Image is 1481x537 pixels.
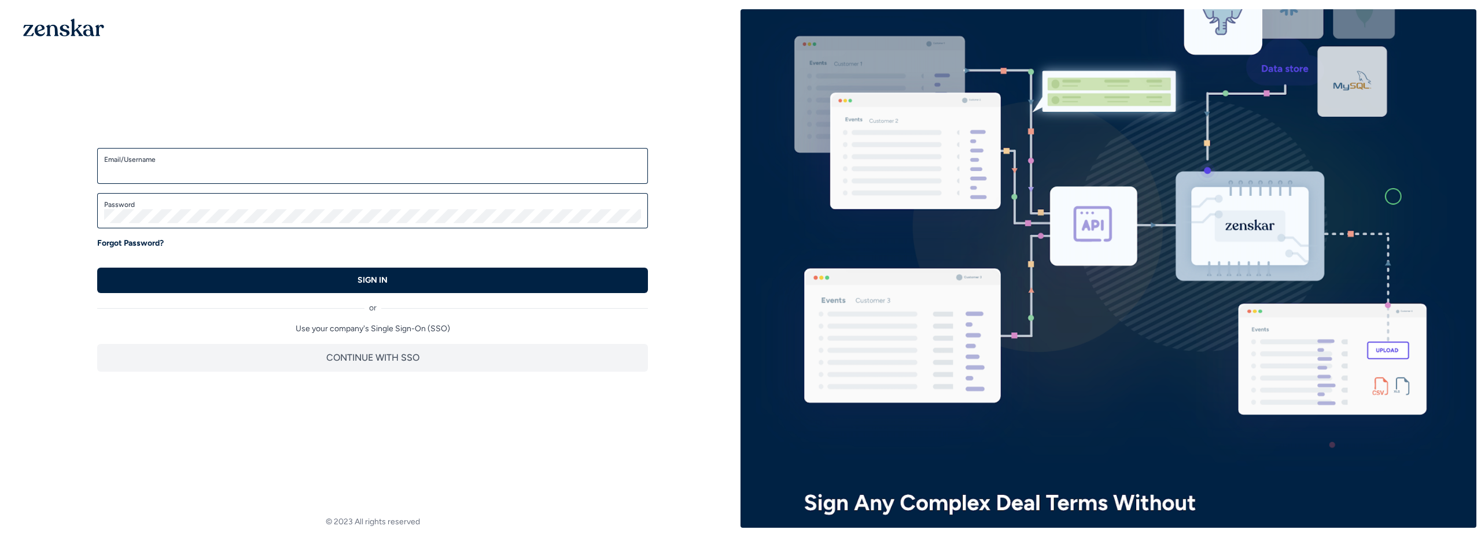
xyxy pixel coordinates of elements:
button: SIGN IN [97,268,648,293]
a: Forgot Password? [97,238,164,249]
label: Email/Username [104,155,641,164]
div: or [97,293,648,314]
p: SIGN IN [358,275,388,286]
label: Password [104,200,641,209]
img: 1OGAJ2xQqyY4LXKgY66KYq0eOWRCkrZdAb3gUhuVAqdWPZE9SRJmCz+oDMSn4zDLXe31Ii730ItAGKgCKgCCgCikA4Av8PJUP... [23,18,104,36]
button: CONTINUE WITH SSO [97,344,648,372]
p: Use your company's Single Sign-On (SSO) [97,323,648,335]
footer: © 2023 All rights reserved [5,516,740,528]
